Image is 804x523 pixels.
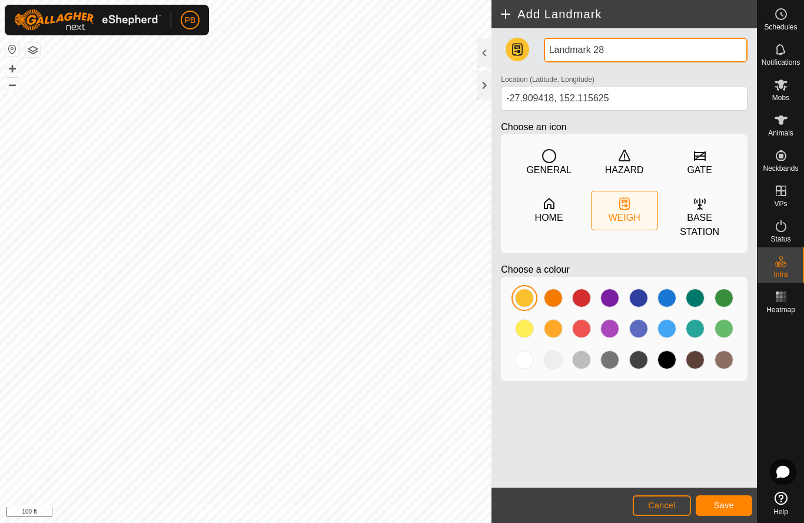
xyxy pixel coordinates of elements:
div: WEIGH [609,211,640,225]
button: – [5,77,19,91]
span: Status [770,236,790,243]
label: Location (Latitude, Longitude) [501,74,594,85]
span: Heatmap [766,306,795,313]
span: Mobs [772,94,789,101]
span: VPs [774,200,787,207]
a: Privacy Policy [200,508,244,518]
button: Map Layers [26,43,40,57]
div: HOME [535,211,563,225]
p: Choose a colour [501,263,747,277]
div: GATE [687,163,712,177]
span: Help [773,508,788,515]
button: Reset Map [5,42,19,57]
span: PB [185,14,196,27]
a: Help [758,487,804,520]
button: Cancel [633,495,691,516]
a: Contact Us [257,508,292,518]
img: Gallagher Logo [14,9,161,31]
span: Infra [773,271,788,278]
button: + [5,62,19,76]
div: BASE STATION [667,211,733,239]
span: Save [714,501,734,510]
span: Notifications [762,59,800,66]
span: Neckbands [763,165,798,172]
span: Schedules [764,24,797,31]
span: Cancel [648,501,676,510]
div: HAZARD [605,163,644,177]
div: GENERAL [526,163,571,177]
h2: Add Landmark [499,7,757,21]
button: Save [696,495,752,516]
span: Animals [768,130,793,137]
p: Choose an icon [501,120,747,134]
